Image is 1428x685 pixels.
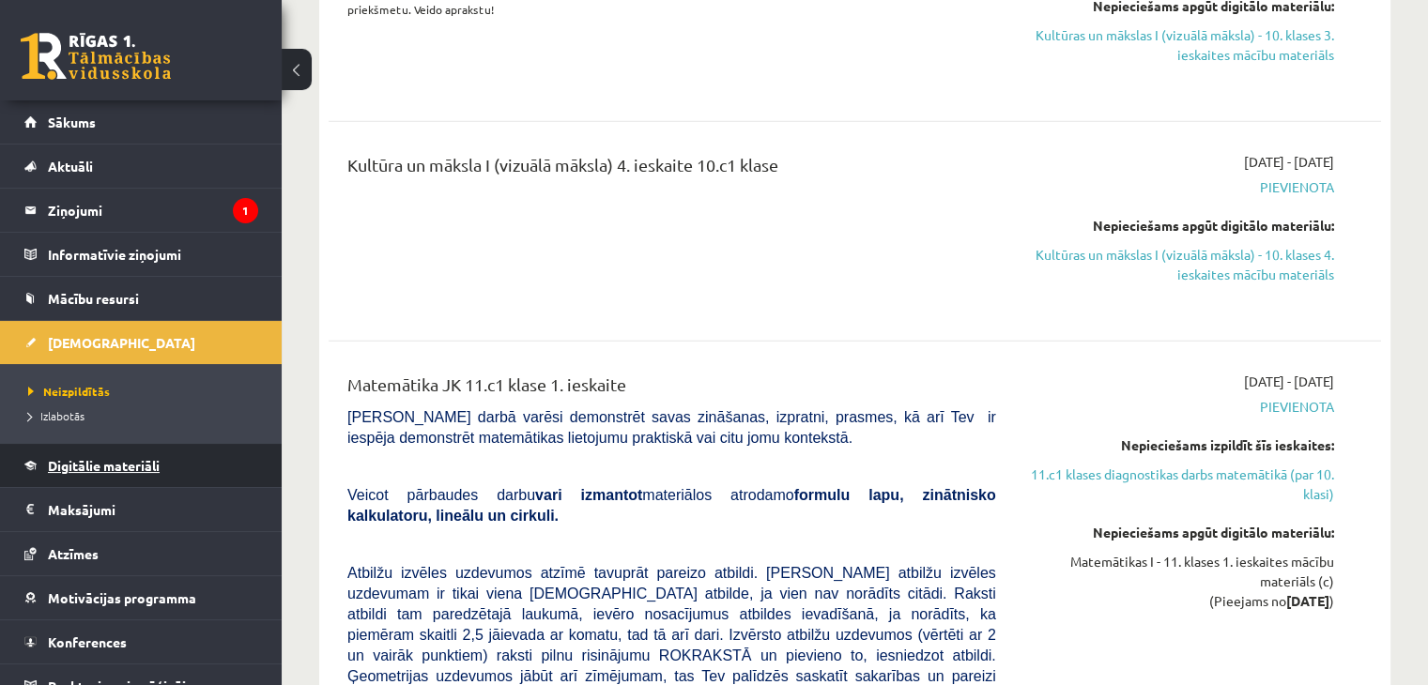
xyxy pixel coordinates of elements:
[24,100,258,144] a: Sākums
[24,532,258,575] a: Atzīmes
[48,114,96,130] span: Sākums
[1244,372,1334,391] span: [DATE] - [DATE]
[48,545,99,562] span: Atzīmes
[24,488,258,531] a: Maksājumi
[48,158,93,175] span: Aktuāli
[24,620,258,663] a: Konferences
[347,409,996,446] span: [PERSON_NAME] darbā varēsi demonstrēt savas zināšanas, izpratni, prasmes, kā arī Tev ir iespēja d...
[1024,216,1334,236] div: Nepieciešams apgūt digitālo materiālu:
[28,408,84,423] span: Izlabotās
[1024,523,1334,542] div: Nepieciešams apgūt digitālo materiālu:
[347,372,996,406] div: Matemātika JK 11.c1 klase 1. ieskaite
[1024,552,1334,611] div: Matemātikas I - 11. klases 1. ieskaites mācību materiāls (c) (Pieejams no )
[48,589,196,606] span: Motivācijas programma
[28,383,263,400] a: Neizpildītās
[233,198,258,223] i: 1
[28,407,263,424] a: Izlabotās
[347,152,996,187] div: Kultūra un māksla I (vizuālā māksla) 4. ieskaite 10.c1 klase
[24,189,258,232] a: Ziņojumi1
[1244,152,1334,172] span: [DATE] - [DATE]
[48,488,258,531] legend: Maksājumi
[21,33,171,80] a: Rīgas 1. Tālmācības vidusskola
[24,145,258,188] a: Aktuāli
[1024,435,1334,455] div: Nepieciešams izpildīt šīs ieskaites:
[1024,464,1334,504] a: 11.c1 klases diagnostikas darbs matemātikā (par 10. klasi)
[48,334,195,351] span: [DEMOGRAPHIC_DATA]
[28,384,110,399] span: Neizpildītās
[1286,592,1329,609] strong: [DATE]
[347,487,996,524] b: formulu lapu, zinātnisko kalkulatoru, lineālu un cirkuli.
[1024,25,1334,65] a: Kultūras un mākslas I (vizuālā māksla) - 10. klases 3. ieskaites mācību materiāls
[24,277,258,320] a: Mācību resursi
[1024,397,1334,417] span: Pievienota
[24,321,258,364] a: [DEMOGRAPHIC_DATA]
[48,233,258,276] legend: Informatīvie ziņojumi
[48,633,127,650] span: Konferences
[48,290,139,307] span: Mācību resursi
[24,576,258,619] a: Motivācijas programma
[48,189,258,232] legend: Ziņojumi
[24,444,258,487] a: Digitālie materiāli
[535,487,642,503] b: vari izmantot
[1024,245,1334,284] a: Kultūras un mākslas I (vizuālā māksla) - 10. klases 4. ieskaites mācību materiāls
[347,487,996,524] span: Veicot pārbaudes darbu materiālos atrodamo
[1024,177,1334,197] span: Pievienota
[24,233,258,276] a: Informatīvie ziņojumi
[48,457,160,474] span: Digitālie materiāli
